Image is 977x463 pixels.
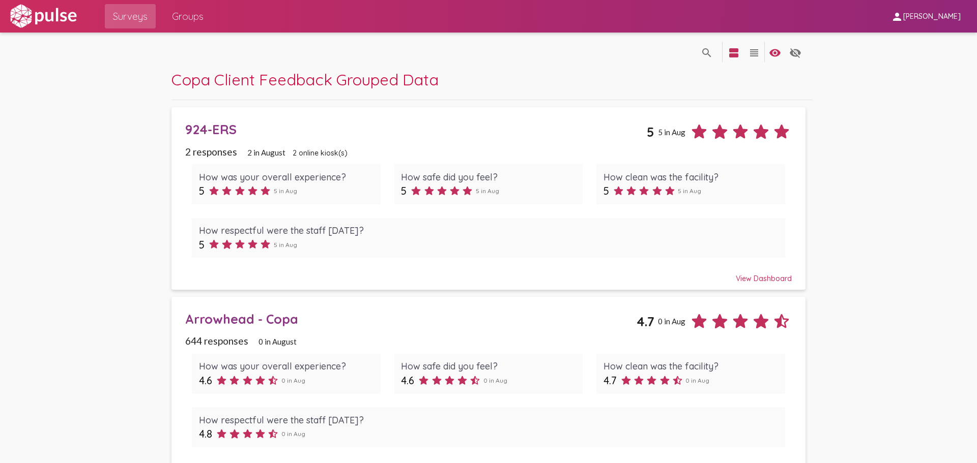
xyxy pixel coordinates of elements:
span: 0 in Aug [483,377,507,384]
mat-icon: language [769,47,781,59]
div: Arrowhead - Copa [185,311,637,327]
span: Groups [172,7,204,25]
mat-icon: language [748,47,760,59]
mat-icon: language [728,47,740,59]
mat-icon: language [789,47,801,59]
img: white-logo.svg [8,4,78,29]
span: 4.6 [401,374,414,387]
span: 644 responses [185,335,248,347]
a: Groups [164,4,212,28]
span: 5 in Aug [274,187,297,195]
span: 5 [604,184,609,197]
button: language [697,42,717,62]
span: 0 in Aug [658,317,685,326]
span: 4.7 [637,314,654,329]
div: View Dashboard [185,265,792,283]
button: language [744,42,764,62]
span: 5 [647,124,654,140]
span: 4.8 [199,427,212,440]
span: 5 in Aug [678,187,701,195]
span: 5 in Aug [658,128,685,137]
div: How was your overall experience? [199,171,373,183]
span: 4.6 [199,374,212,387]
span: Copa Client Feedback Grouped Data [171,70,439,89]
a: Surveys [105,4,156,28]
mat-icon: language [701,47,713,59]
span: [PERSON_NAME] [903,12,961,21]
span: 4.7 [604,374,617,387]
span: 2 in August [247,148,285,157]
span: 0 in Aug [281,430,305,438]
span: 0 in Aug [685,377,709,384]
div: How safe did you feel? [401,171,576,183]
span: 5 in Aug [476,187,499,195]
span: 5 [199,238,205,251]
button: [PERSON_NAME] [883,7,969,25]
mat-icon: person [891,11,903,23]
span: 2 responses [185,146,237,158]
span: 5 in Aug [274,241,297,249]
div: How respectful were the staff [DATE]? [199,414,778,426]
div: How was your overall experience? [199,360,373,372]
button: language [785,42,806,62]
span: 2 online kiosk(s) [293,148,348,158]
span: 0 in Aug [281,377,305,384]
a: 924-ERS55 in Aug2 responses2 in August2 online kiosk(s)How was your overall experience?55 in AugH... [171,107,806,290]
span: 5 [199,184,205,197]
div: How safe did you feel? [401,360,576,372]
div: 924-ERS [185,121,647,137]
button: language [765,42,785,62]
span: Surveys [113,7,148,25]
span: 0 in August [258,337,297,346]
div: How clean was the facility? [604,171,778,183]
button: language [724,42,744,62]
div: How clean was the facility? [604,360,778,372]
span: 5 [401,184,407,197]
div: How respectful were the staff [DATE]? [199,225,778,236]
